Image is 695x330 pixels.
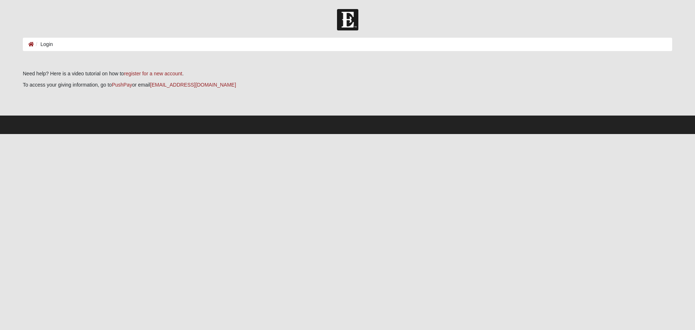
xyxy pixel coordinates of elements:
[337,9,358,30] img: Church of Eleven22 Logo
[23,81,672,89] p: To access your giving information, go to or email
[150,82,236,88] a: [EMAIL_ADDRESS][DOMAIN_NAME]
[124,71,182,76] a: register for a new account
[112,82,132,88] a: PushPay
[34,41,53,48] li: Login
[23,70,672,78] p: Need help? Here is a video tutorial on how to .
